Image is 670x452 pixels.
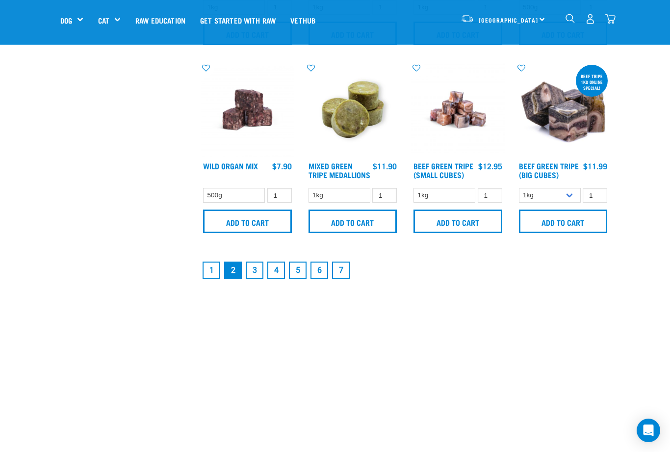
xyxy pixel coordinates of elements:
img: Wild Organ Mix [201,63,294,157]
a: Cat [98,15,109,26]
a: Raw Education [128,0,193,40]
nav: pagination [201,260,610,281]
a: Wild Organ Mix [203,163,258,168]
a: Goto page 3 [246,262,263,279]
a: Mixed Green Tripe Medallions [309,163,370,177]
input: 1 [478,188,502,203]
a: Beef Green Tripe (Small Cubes) [413,163,473,177]
input: 1 [583,188,607,203]
input: 1 [372,188,397,203]
div: Beef tripe 1kg online special! [576,69,608,95]
input: 1 [267,188,292,203]
img: van-moving.png [461,14,474,23]
div: $11.90 [373,161,397,170]
a: Beef Green Tripe (Big Cubes) [519,163,579,177]
a: Goto page 5 [289,262,307,279]
a: Goto page 1 [203,262,220,279]
img: Beef Tripe Bites 1634 [411,63,505,157]
input: Add to cart [203,210,292,233]
img: user.png [585,14,595,24]
img: Mixed Green Tripe [306,63,400,157]
img: home-icon-1@2x.png [566,14,575,23]
a: Goto page 4 [267,262,285,279]
div: Open Intercom Messenger [637,419,660,442]
input: Add to cart [519,210,608,233]
div: $11.99 [583,161,607,170]
a: Page 2 [224,262,242,279]
div: $7.90 [272,161,292,170]
a: Vethub [283,0,323,40]
a: Goto page 7 [332,262,350,279]
div: $12.95 [478,161,502,170]
span: [GEOGRAPHIC_DATA] [479,18,538,22]
input: Add to cart [413,210,502,233]
a: Goto page 6 [310,262,328,279]
a: Dog [60,15,72,26]
a: Get started with Raw [193,0,283,40]
img: 1044 Green Tripe Beef [516,63,610,157]
input: Add to cart [309,210,397,233]
img: home-icon@2x.png [605,14,616,24]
